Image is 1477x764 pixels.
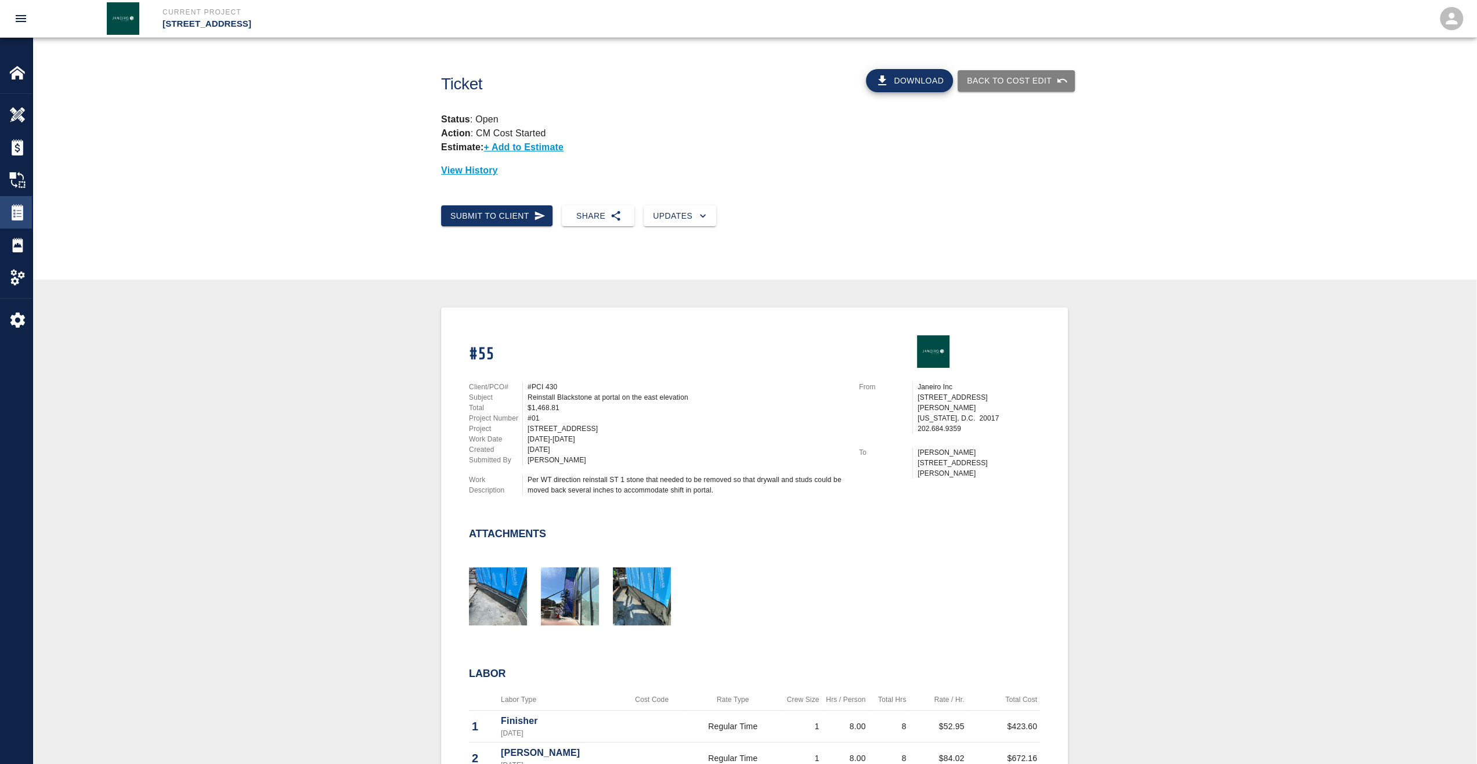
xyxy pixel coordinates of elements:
p: Total [469,403,522,413]
p: Subject [469,392,522,403]
h2: Labor [469,668,1040,680]
p: 1 [472,718,495,735]
strong: Status [441,114,470,124]
p: View History [441,164,1068,178]
div: $1,468.81 [528,403,845,413]
img: thumbnail [469,567,527,625]
button: Back to Cost Edit [958,70,1075,92]
p: [PERSON_NAME] [918,447,1040,458]
button: Share [562,205,634,227]
img: Janeiro Inc [107,2,139,35]
th: Labor Type [498,689,619,711]
div: [DATE] [528,444,845,455]
p: Finisher [501,714,616,728]
p: [STREET_ADDRESS][PERSON_NAME] [918,458,1040,479]
th: Total Hrs [868,689,909,711]
h1: #55 [469,345,845,365]
div: [DATE]-[DATE] [528,434,845,444]
img: Janeiro Inc [917,335,949,368]
p: Project Number [469,413,522,423]
strong: Estimate: [441,142,483,152]
p: Project [469,423,522,434]
td: 8 [868,711,909,743]
td: $52.95 [909,711,967,743]
p: Current Project [162,7,801,17]
strong: Action [441,128,471,138]
p: Work Description [469,475,522,495]
div: [STREET_ADDRESS] [528,423,845,434]
h1: Ticket [441,75,803,94]
div: [PERSON_NAME] [528,455,845,465]
img: thumbnail [541,567,599,625]
button: Updates [644,205,716,227]
p: From [859,382,912,392]
p: Work Date [469,434,522,444]
p: Janeiro Inc [918,382,1040,392]
p: : CM Cost Started [441,128,546,138]
h2: Attachments [469,528,546,541]
button: Download [866,69,953,92]
td: Regular Time [684,711,781,743]
th: Crew Size [781,689,822,711]
p: [DATE] [501,728,616,738]
th: Total Cost [967,689,1040,711]
p: [STREET_ADDRESS] [162,17,801,31]
div: #PCI 430 [528,382,845,392]
p: 202.684.9359 [918,423,1040,434]
th: Hrs / Person [822,689,868,711]
div: #01 [528,413,845,423]
th: Cost Code [619,689,684,711]
button: Submit to Client [441,205,552,227]
td: 8.00 [822,711,868,743]
p: [STREET_ADDRESS][PERSON_NAME] [US_STATE], D.C. 20017 [918,392,1040,423]
p: Client/PCO# [469,382,522,392]
td: 1 [781,711,822,743]
p: Submitted By [469,455,522,465]
p: : Open [441,113,1068,126]
div: Reinstall Blackstone at portal on the east elevation [528,392,845,403]
th: Rate / Hr. [909,689,967,711]
div: Per WT direction reinstall ST 1 stone that needed to be removed so that drywall and studs could b... [528,475,845,495]
iframe: Chat Widget [1419,708,1477,764]
p: [PERSON_NAME] [501,746,616,760]
button: open drawer [7,5,35,32]
p: + Add to Estimate [483,142,564,152]
p: To [859,447,912,458]
th: Rate Type [684,689,781,711]
p: Created [469,444,522,455]
td: $423.60 [967,711,1040,743]
img: thumbnail [613,567,671,625]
